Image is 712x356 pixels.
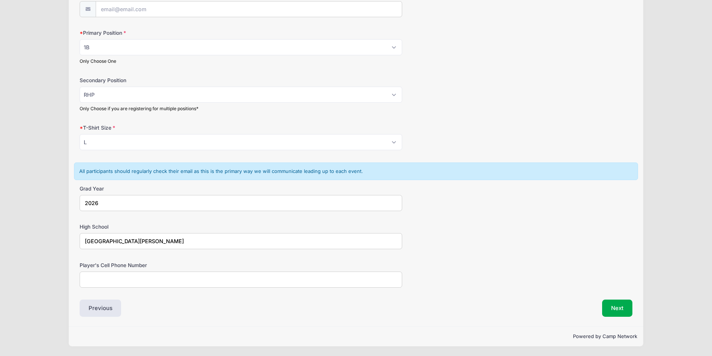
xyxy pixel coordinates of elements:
[74,162,638,180] div: All participants should regularly check their email as this is the primary way we will communicat...
[80,223,264,230] label: High School
[96,1,402,17] input: email@email.com
[80,77,264,84] label: Secondary Position
[80,261,264,269] label: Player's Cell Phone Number
[80,29,264,37] label: Primary Position
[602,300,632,317] button: Next
[80,185,264,192] label: Grad Year
[80,105,402,112] div: Only Choose if you are registering for multiple positions*
[80,58,402,65] div: Only Choose One
[80,124,264,131] label: T-Shirt Size
[80,300,121,317] button: Previous
[75,333,637,340] p: Powered by Camp Network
